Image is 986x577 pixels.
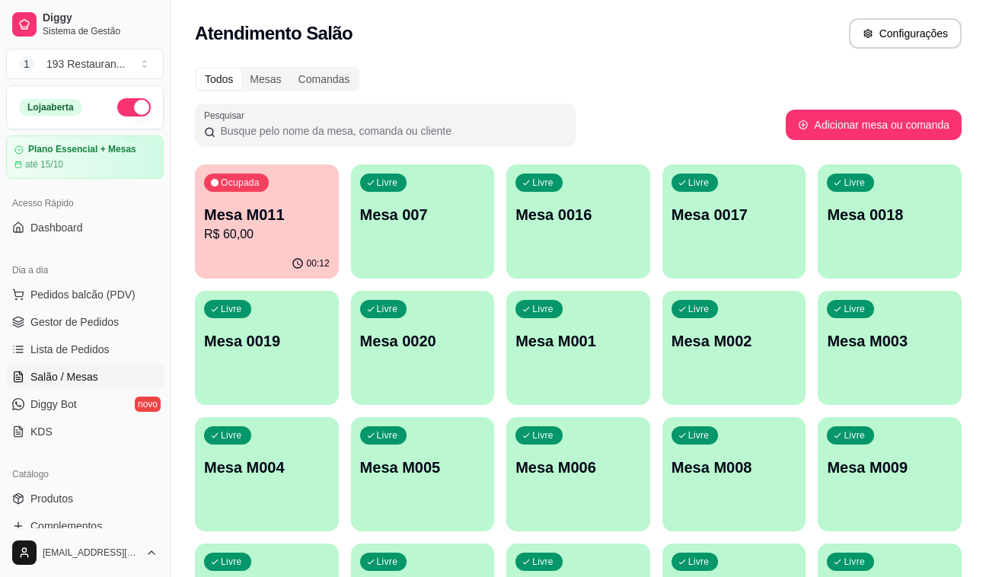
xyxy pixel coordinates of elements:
div: Todos [196,69,241,90]
div: Acesso Rápido [6,191,164,215]
button: LivreMesa M009 [818,417,962,531]
p: Mesa 0016 [515,204,641,225]
span: Salão / Mesas [30,369,98,384]
button: LivreMesa 0016 [506,164,650,279]
button: Pedidos balcão (PDV) [6,282,164,307]
a: Lista de Pedidos [6,337,164,362]
button: LivreMesa 007 [351,164,495,279]
button: Alterar Status [117,98,151,116]
p: Livre [532,303,554,315]
p: Livre [688,429,710,442]
p: 00:12 [307,257,330,269]
div: Catálogo [6,462,164,486]
span: Complementos [30,518,102,534]
span: Diggy Bot [30,397,77,412]
p: Livre [688,556,710,568]
p: Mesa M006 [515,457,641,478]
a: Plano Essencial + Mesasaté 15/10 [6,135,164,179]
h2: Atendimento Salão [195,21,353,46]
p: Mesa M004 [204,457,330,478]
p: Mesa M002 [672,330,797,352]
span: 1 [19,56,34,72]
label: Pesquisar [204,109,250,122]
span: Produtos [30,491,73,506]
p: Mesa 0020 [360,330,486,352]
p: Livre [688,303,710,315]
p: Mesa M003 [827,330,952,352]
p: Mesa 0017 [672,204,797,225]
button: LivreMesa M003 [818,291,962,405]
button: [EMAIL_ADDRESS][DOMAIN_NAME] [6,534,164,571]
p: Livre [221,556,242,568]
span: Dashboard [30,220,83,235]
p: Livre [532,177,554,189]
p: Mesa M001 [515,330,641,352]
p: R$ 60,00 [204,225,330,244]
p: Mesa M009 [827,457,952,478]
p: Mesa 0018 [827,204,952,225]
p: Livre [532,556,554,568]
div: Comandas [290,69,359,90]
a: Dashboard [6,215,164,240]
button: LivreMesa 0017 [662,164,806,279]
span: KDS [30,424,53,439]
div: Loja aberta [19,99,82,116]
a: Complementos [6,514,164,538]
button: LivreMesa M006 [506,417,650,531]
div: 193 Restauran ... [46,56,126,72]
p: Livre [377,177,398,189]
a: Diggy Botnovo [6,392,164,416]
span: Lista de Pedidos [30,342,110,357]
p: Livre [844,303,865,315]
div: Mesas [241,69,289,90]
button: LivreMesa 0020 [351,291,495,405]
p: Livre [221,303,242,315]
span: Diggy [43,11,158,25]
article: até 15/10 [25,158,63,171]
a: Salão / Mesas [6,365,164,389]
input: Pesquisar [215,123,566,139]
p: Livre [844,177,865,189]
p: Ocupada [221,177,260,189]
p: Mesa 007 [360,204,486,225]
p: Livre [532,429,554,442]
div: Dia a dia [6,258,164,282]
button: OcupadaMesa M011R$ 60,0000:12 [195,164,339,279]
span: Sistema de Gestão [43,25,158,37]
span: Pedidos balcão (PDV) [30,287,136,302]
button: Select a team [6,49,164,79]
article: Plano Essencial + Mesas [28,144,136,155]
button: Configurações [849,18,962,49]
a: DiggySistema de Gestão [6,6,164,43]
p: Mesa M011 [204,204,330,225]
p: Livre [377,556,398,568]
button: LivreMesa M001 [506,291,650,405]
span: [EMAIL_ADDRESS][DOMAIN_NAME] [43,547,139,559]
button: LivreMesa 0019 [195,291,339,405]
p: Livre [844,429,865,442]
p: Mesa 0019 [204,330,330,352]
p: Mesa M005 [360,457,486,478]
p: Livre [377,429,398,442]
a: KDS [6,419,164,444]
p: Livre [221,429,242,442]
button: Adicionar mesa ou comanda [786,110,962,140]
button: LivreMesa M005 [351,417,495,531]
button: LivreMesa 0018 [818,164,962,279]
button: LivreMesa M002 [662,291,806,405]
p: Mesa M008 [672,457,797,478]
p: Livre [844,556,865,568]
button: LivreMesa M008 [662,417,806,531]
button: LivreMesa M004 [195,417,339,531]
p: Livre [688,177,710,189]
a: Produtos [6,486,164,511]
a: Gestor de Pedidos [6,310,164,334]
p: Livre [377,303,398,315]
span: Gestor de Pedidos [30,314,119,330]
